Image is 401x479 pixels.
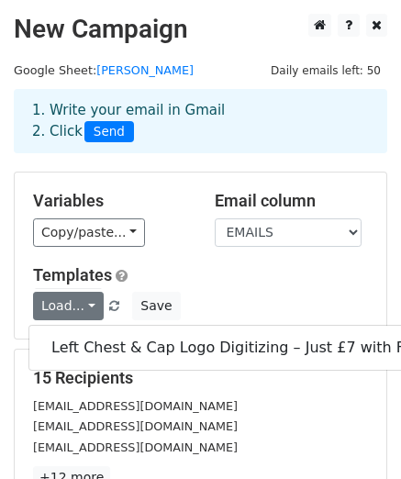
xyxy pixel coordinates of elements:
div: 1. Write your email in Gmail 2. Click [18,100,383,142]
span: Send [84,121,134,143]
a: [PERSON_NAME] [96,63,194,77]
a: Copy/paste... [33,218,145,247]
small: [EMAIL_ADDRESS][DOMAIN_NAME] [33,399,238,413]
h5: Variables [33,191,187,211]
h2: New Campaign [14,14,387,45]
h5: Email column [215,191,369,211]
span: Daily emails left: 50 [264,61,387,81]
small: [EMAIL_ADDRESS][DOMAIN_NAME] [33,440,238,454]
a: Daily emails left: 50 [264,63,387,77]
a: Templates [33,265,112,284]
a: Load... [33,292,104,320]
iframe: Chat Widget [309,391,401,479]
h5: 15 Recipients [33,368,368,388]
small: Google Sheet: [14,63,194,77]
small: [EMAIL_ADDRESS][DOMAIN_NAME] [33,419,238,433]
button: Save [132,292,180,320]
